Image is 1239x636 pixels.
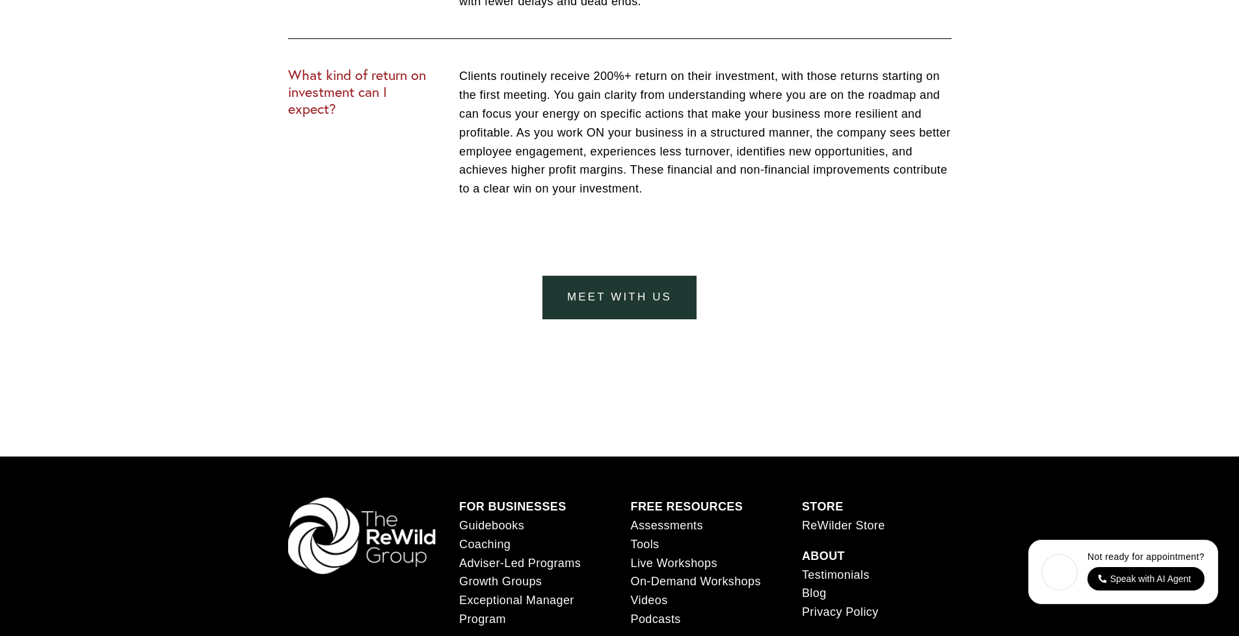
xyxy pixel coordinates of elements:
a: ABOUT [802,547,845,566]
a: Podcasts [630,610,680,629]
p: Clients routinely receive 200%+ return on their investment, with those returns starting on the fi... [459,67,952,198]
a: Live Workshops [630,554,717,573]
a: Privacy Policy [802,603,879,622]
a: Exceptional Manager Program [459,591,608,629]
a: Growth Groups [459,572,542,591]
a: Videos [630,591,667,610]
a: Tools [630,535,659,554]
a: FREE RESOURCES [630,497,743,516]
strong: STORE [802,500,844,513]
span: Growth Groups [459,575,542,588]
strong: FOR BUSINESSES [459,500,566,513]
a: Coaching [459,535,511,554]
a: Assessments [630,516,702,535]
a: Guidebooks [459,516,524,535]
a: STORE [802,497,844,516]
h3: What kind of return on investment can I expect? [288,67,438,117]
a: Adviser-Led Programs [459,554,581,573]
a: Blog [802,584,827,603]
span: Exceptional Manager Program [459,594,574,626]
a: Testimonials [802,566,870,585]
strong: FREE RESOURCES [630,500,743,513]
a: ReWilder Store [802,516,885,535]
strong: ABOUT [802,550,845,563]
a: FOR BUSINESSES [459,497,566,516]
a: On-Demand Workshops [630,572,760,591]
a: meet with us [542,276,697,319]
